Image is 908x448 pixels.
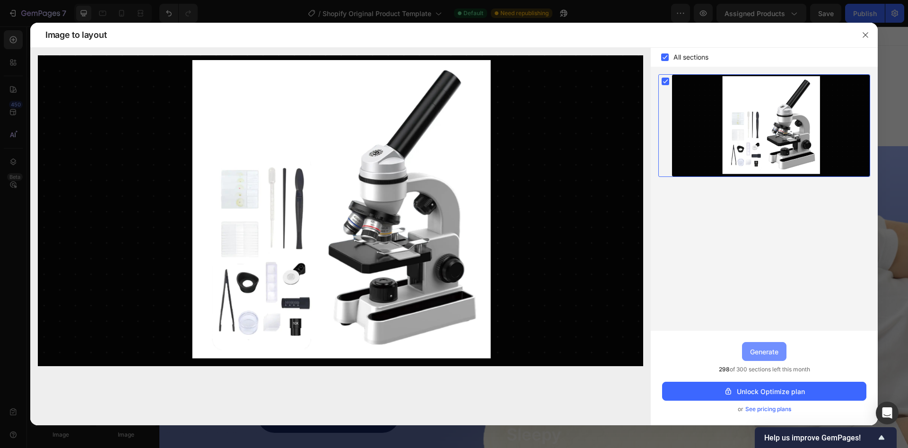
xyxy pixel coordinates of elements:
[98,237,395,324] h1: Discover Comfort & Support with Our Orthopedic Pillows
[98,371,240,406] a: GET YOURS NOW
[662,382,866,401] button: Unlock Optimize plan
[324,39,440,50] span: Shopify section: product-information
[745,404,791,414] span: See pricing plans
[724,387,805,396] div: Unlock Optimize plan
[764,432,887,443] button: Show survey - Help us improve GemPages!
[560,139,651,169] a: Shop Now
[673,52,708,63] span: All sections
[99,398,650,419] p: Sleepy
[719,365,810,374] span: of 300 sections left this month
[124,382,213,395] p: GET YOURS NOW
[314,89,450,100] span: Shopify section: product-recommendations
[194,213,307,225] p: 1500+ Happy Customers
[876,402,899,424] div: Open Intercom Messenger
[764,433,876,442] span: Help us improve GemPages!
[45,29,106,41] span: Image to layout
[662,404,866,414] div: or
[742,342,786,361] button: Generate
[719,366,730,373] span: 298
[582,148,629,160] p: Shop Now
[99,335,650,347] p: Say goodbye to [MEDICAL_DATA] and restless nights
[750,347,778,357] div: Generate
[98,140,207,168] img: gempages_432750572815254551-3c15e8fe-bd4e-4f9a-bb58-86899b20bf4e.svg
